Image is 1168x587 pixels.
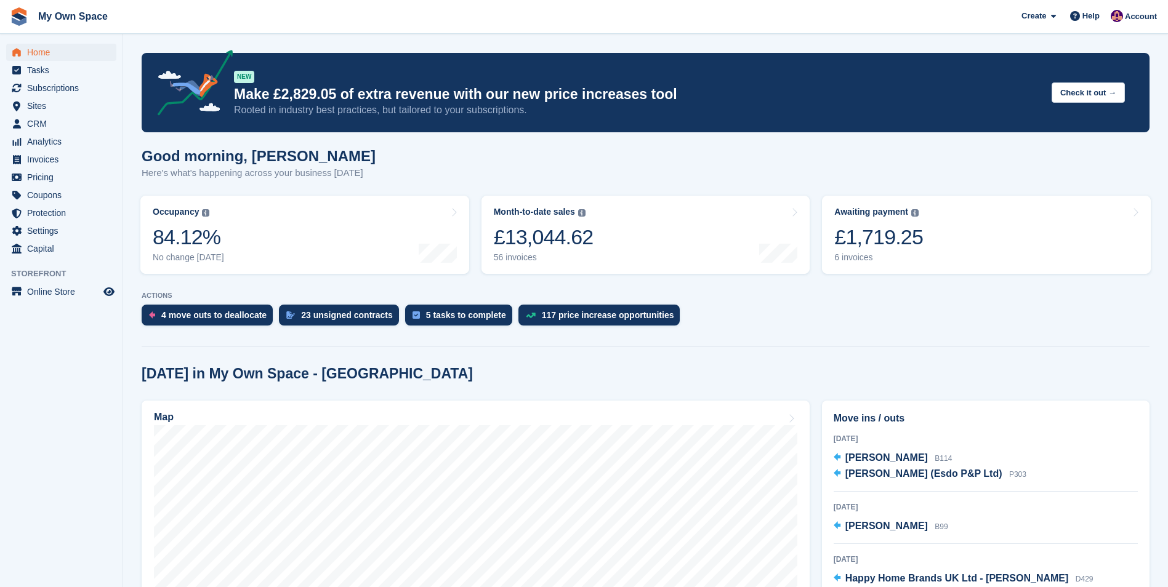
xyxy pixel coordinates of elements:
img: task-75834270c22a3079a89374b754ae025e5fb1db73e45f91037f5363f120a921f8.svg [413,311,420,319]
div: 117 price increase opportunities [542,310,674,320]
span: [PERSON_NAME] [845,452,928,463]
span: Protection [27,204,101,222]
span: Online Store [27,283,101,300]
div: No change [DATE] [153,252,224,263]
div: 5 tasks to complete [426,310,506,320]
a: menu [6,204,116,222]
span: CRM [27,115,101,132]
span: [PERSON_NAME] (Esdo P&P Ltd) [845,468,1002,479]
img: price-adjustments-announcement-icon-8257ccfd72463d97f412b2fc003d46551f7dbcb40ab6d574587a9cd5c0d94... [147,50,233,120]
div: Month-to-date sales [494,207,575,217]
span: Capital [27,240,101,257]
a: menu [6,186,116,204]
a: menu [6,62,116,79]
div: [DATE] [834,501,1138,513]
p: Here's what's happening across your business [DATE] [142,166,376,180]
h2: Map [154,412,174,423]
div: 23 unsigned contracts [301,310,393,320]
a: menu [6,79,116,97]
span: Analytics [27,133,101,150]
img: price_increase_opportunities-93ffe204e8149a01c8c9dc8f82e8f89637d9d84a8eef4429ea346261dce0b2c0.svg [526,313,536,318]
span: Pricing [27,169,101,186]
span: Help [1082,10,1100,22]
div: 4 move outs to deallocate [161,310,267,320]
span: Tasks [27,62,101,79]
a: 117 price increase opportunities [518,305,687,332]
a: menu [6,240,116,257]
a: [PERSON_NAME] (Esdo P&P Ltd) P303 [834,466,1026,482]
span: Home [27,44,101,61]
div: [DATE] [834,433,1138,444]
a: Awaiting payment £1,719.25 6 invoices [822,196,1151,274]
div: [DATE] [834,554,1138,565]
h2: Move ins / outs [834,411,1138,426]
a: My Own Space [33,6,113,26]
span: Settings [27,222,101,239]
span: B114 [935,454,952,463]
span: P303 [1009,470,1026,479]
span: Coupons [27,186,101,204]
a: menu [6,44,116,61]
span: Happy Home Brands UK Ltd - [PERSON_NAME] [845,573,1069,583]
a: menu [6,169,116,186]
div: £1,719.25 [834,225,923,250]
div: 84.12% [153,225,224,250]
div: NEW [234,71,254,83]
a: menu [6,115,116,132]
img: icon-info-grey-7440780725fd019a000dd9b08b2336e03edf1995a4989e88bcd33f0948082b44.svg [911,209,919,217]
h1: Good morning, [PERSON_NAME] [142,148,376,164]
img: move_outs_to_deallocate_icon-f764333ba52eb49d3ac5e1228854f67142a1ed5810a6f6cc68b1a99e826820c5.svg [149,311,155,319]
span: Storefront [11,268,123,280]
span: Create [1021,10,1046,22]
span: [PERSON_NAME] [845,521,928,531]
div: 56 invoices [494,252,594,263]
span: D429 [1076,575,1093,583]
p: ACTIONS [142,292,1150,300]
a: 23 unsigned contracts [279,305,405,332]
a: Month-to-date sales £13,044.62 56 invoices [481,196,810,274]
a: 5 tasks to complete [405,305,518,332]
a: Preview store [102,284,116,299]
a: menu [6,97,116,114]
span: Subscriptions [27,79,101,97]
a: menu [6,151,116,168]
img: icon-info-grey-7440780725fd019a000dd9b08b2336e03edf1995a4989e88bcd33f0948082b44.svg [202,209,209,217]
div: £13,044.62 [494,225,594,250]
span: Invoices [27,151,101,168]
span: Account [1125,10,1157,23]
a: 4 move outs to deallocate [142,305,279,332]
div: Occupancy [153,207,199,217]
a: Occupancy 84.12% No change [DATE] [140,196,469,274]
div: 6 invoices [834,252,923,263]
img: icon-info-grey-7440780725fd019a000dd9b08b2336e03edf1995a4989e88bcd33f0948082b44.svg [578,209,586,217]
h2: [DATE] in My Own Space - [GEOGRAPHIC_DATA] [142,365,473,382]
a: menu [6,283,116,300]
div: Awaiting payment [834,207,908,217]
img: Sergio Tartaglia [1111,10,1123,22]
p: Make £2,829.05 of extra revenue with our new price increases tool [234,86,1042,103]
a: [PERSON_NAME] B114 [834,450,953,466]
p: Rooted in industry best practices, but tailored to your subscriptions. [234,103,1042,117]
img: stora-icon-8386f47178a22dfd0bd8f6a31ec36ba5ce8667c1dd55bd0f319d3a0aa187defe.svg [10,7,28,26]
a: [PERSON_NAME] B99 [834,519,948,535]
a: Happy Home Brands UK Ltd - [PERSON_NAME] D429 [834,571,1093,587]
button: Check it out → [1052,82,1125,103]
a: menu [6,133,116,150]
img: contract_signature_icon-13c848040528278c33f63329250d36e43548de30e8caae1d1a13099fd9432cc5.svg [286,311,295,319]
span: Sites [27,97,101,114]
a: menu [6,222,116,239]
span: B99 [935,522,948,531]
